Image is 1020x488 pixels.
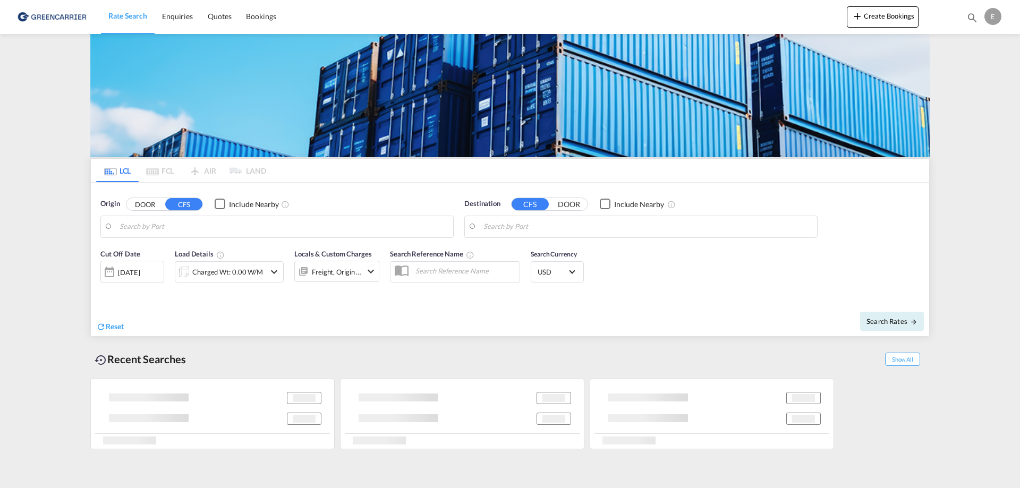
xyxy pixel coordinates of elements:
[984,8,1001,25] div: E
[90,34,930,157] img: GreenCarrierFCL_LCL.png
[537,264,578,279] md-select: Select Currency: $ USDUnited States Dollar
[667,200,676,209] md-icon: Unchecked: Ignores neighbouring ports when fetching rates.Checked : Includes neighbouring ports w...
[464,199,500,209] span: Destination
[364,265,377,278] md-icon: icon-chevron-down
[90,347,190,371] div: Recent Searches
[162,12,193,21] span: Enquiries
[175,250,225,258] span: Load Details
[966,12,978,28] div: icon-magnify
[95,354,107,366] md-icon: icon-backup-restore
[246,12,276,21] span: Bookings
[294,261,379,282] div: Freight Origin Destinationicon-chevron-down
[851,10,864,22] md-icon: icon-plus 400-fg
[175,261,284,282] div: Charged Wt: 0.00 W/Micon-chevron-down
[106,322,124,331] span: Reset
[216,251,225,259] md-icon: Chargeable Weight
[120,219,448,235] input: Search by Port
[96,159,266,182] md-pagination-wrapper: Use the left and right arrow keys to navigate between tabs
[91,183,929,336] div: Origin DOOR CFS Checkbox No InkUnchecked: Ignores neighbouring ports when fetching rates.Checked ...
[126,198,164,210] button: DOOR
[100,199,120,209] span: Origin
[614,199,664,210] div: Include Nearby
[512,198,549,210] button: CFS
[96,322,106,331] md-icon: icon-refresh
[966,12,978,23] md-icon: icon-magnify
[860,312,924,331] button: Search Ratesicon-arrow-right
[600,199,664,210] md-checkbox: Checkbox No Ink
[208,12,231,21] span: Quotes
[538,267,567,277] span: USD
[100,261,164,283] div: [DATE]
[866,317,917,326] span: Search Rates
[281,200,290,209] md-icon: Unchecked: Ignores neighbouring ports when fetching rates.Checked : Includes neighbouring ports w...
[268,266,280,278] md-icon: icon-chevron-down
[294,250,372,258] span: Locals & Custom Charges
[847,6,919,28] button: icon-plus 400-fgCreate Bookings
[100,250,140,258] span: Cut Off Date
[96,321,124,333] div: icon-refreshReset
[531,250,577,258] span: Search Currency
[312,264,362,279] div: Freight Origin Destination
[390,250,474,258] span: Search Reference Name
[229,199,279,210] div: Include Nearby
[108,11,147,20] span: Rate Search
[100,282,108,296] md-datepicker: Select
[483,219,812,235] input: Search by Port
[410,263,520,279] input: Search Reference Name
[550,198,588,210] button: DOOR
[885,353,920,366] span: Show All
[118,268,140,277] div: [DATE]
[215,199,279,210] md-checkbox: Checkbox No Ink
[16,5,88,29] img: e39c37208afe11efa9cb1d7a6ea7d6f5.png
[192,264,263,279] div: Charged Wt: 0.00 W/M
[466,251,474,259] md-icon: Your search will be saved by the below given name
[910,318,917,326] md-icon: icon-arrow-right
[96,159,139,182] md-tab-item: LCL
[165,198,202,210] button: CFS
